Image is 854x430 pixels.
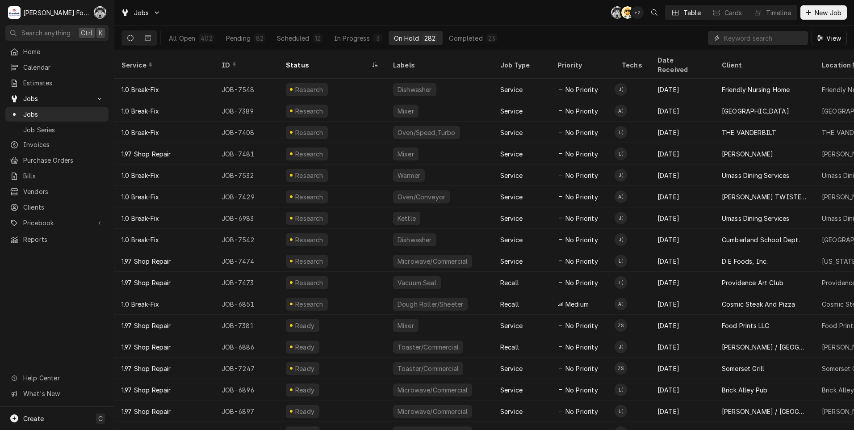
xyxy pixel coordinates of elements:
span: New Job [813,8,843,17]
div: Job Type [500,60,543,70]
div: Mixer [397,106,415,116]
span: Pricebook [23,218,91,228]
div: 23 [488,34,495,43]
div: Brick Alley Pub [722,385,767,395]
span: No Priority [565,385,598,395]
div: C( [94,6,106,19]
div: JOB-7548 [214,79,279,100]
div: Toaster/Commercial [397,364,460,373]
div: Table [683,8,701,17]
a: Reports [5,232,109,247]
div: Jose DeMelo (37)'s Avatar [615,83,627,96]
span: No Priority [565,128,598,137]
div: Research [294,171,325,180]
span: No Priority [565,257,598,266]
div: Marshall Food Equipment Service's Avatar [8,6,21,19]
span: Purchase Orders [23,156,104,165]
div: Luis (54)'s Avatar [615,148,627,160]
a: Jobs [5,107,109,122]
div: JOB-7532 [214,164,279,186]
div: JOB-6896 [214,379,279,400]
div: JOB-7542 [214,229,279,250]
span: No Priority [565,235,598,245]
div: 1.97 Shop Repair [121,407,171,416]
div: [PERSON_NAME] / [GEOGRAPHIC_DATA] [722,407,808,416]
span: Job Series [23,125,104,135]
div: Service [500,171,523,180]
div: 1.97 Shop Repair [121,385,171,395]
a: Purchase Orders [5,153,109,168]
div: Service [500,321,523,330]
div: 402 [201,34,212,43]
span: No Priority [565,106,598,116]
div: [PERSON_NAME] / [GEOGRAPHIC_DATA] [722,342,808,352]
div: 1.0 Break-Fix [121,106,159,116]
span: Create [23,415,44,422]
div: J( [615,83,627,96]
div: Microwave/Commercial [397,407,469,416]
div: [DATE] [650,379,715,400]
div: [PERSON_NAME] [722,149,773,159]
div: Chris Murphy (103)'s Avatar [94,6,106,19]
span: Reports [23,235,104,244]
div: Service [500,407,523,416]
div: Dough Roller/Sheeter [397,299,464,309]
div: Recall [500,299,519,309]
div: Service [500,235,523,245]
div: D E Foods, Inc. [722,257,768,266]
div: Recall [500,342,519,352]
div: Cumberland School Dept. [722,235,800,245]
span: Calendar [23,63,104,72]
div: J( [615,233,627,246]
div: 1.97 Shop Repair [121,149,171,159]
div: 3 [375,34,381,43]
div: Luis (54)'s Avatar [615,405,627,417]
a: Go to Jobs [5,91,109,106]
div: Completed [449,34,482,43]
div: Timeline [766,8,791,17]
span: Invoices [23,140,104,149]
div: ZS [615,362,627,375]
span: Search anything [21,28,71,38]
span: Home [23,47,104,56]
div: M [8,6,21,19]
div: Research [294,235,325,245]
div: L( [615,276,627,289]
span: Jobs [134,8,149,17]
div: JOB-6983 [214,207,279,229]
div: 282 [424,34,435,43]
div: [DATE] [650,272,715,293]
div: Zz Pending No Schedule's Avatar [615,362,627,375]
div: Andy Christopoulos (121)'s Avatar [615,190,627,203]
span: Clients [23,202,104,212]
a: Go to Pricebook [5,215,109,230]
div: Andy Christopoulos (121)'s Avatar [615,105,627,117]
div: Research [294,299,325,309]
div: Microwave/Commercial [397,257,469,266]
div: Service [500,385,523,395]
div: Status [286,60,370,70]
div: Oven/Conveyor [397,192,446,202]
div: Research [294,128,325,137]
span: No Priority [565,364,598,373]
div: [DATE] [650,229,715,250]
span: Bills [23,171,104,181]
div: Ready [294,342,316,352]
div: Date Received [657,55,706,74]
div: Friendly Nursing Home [722,85,790,94]
div: JOB-7389 [214,100,279,122]
div: Toaster/Commercial [397,342,460,352]
div: AT [621,6,634,19]
div: 1.0 Break-Fix [121,235,159,245]
a: Bills [5,169,109,183]
div: Service [500,128,523,137]
div: Priority [557,60,606,70]
span: Help Center [23,373,103,383]
div: [DATE] [650,143,715,164]
div: Somerset Grill [722,364,764,373]
div: Kettle [397,214,417,223]
div: James Lunney (128)'s Avatar [615,212,627,224]
span: Jobs [23,110,104,119]
div: ID [222,60,270,70]
div: Service [500,214,523,223]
